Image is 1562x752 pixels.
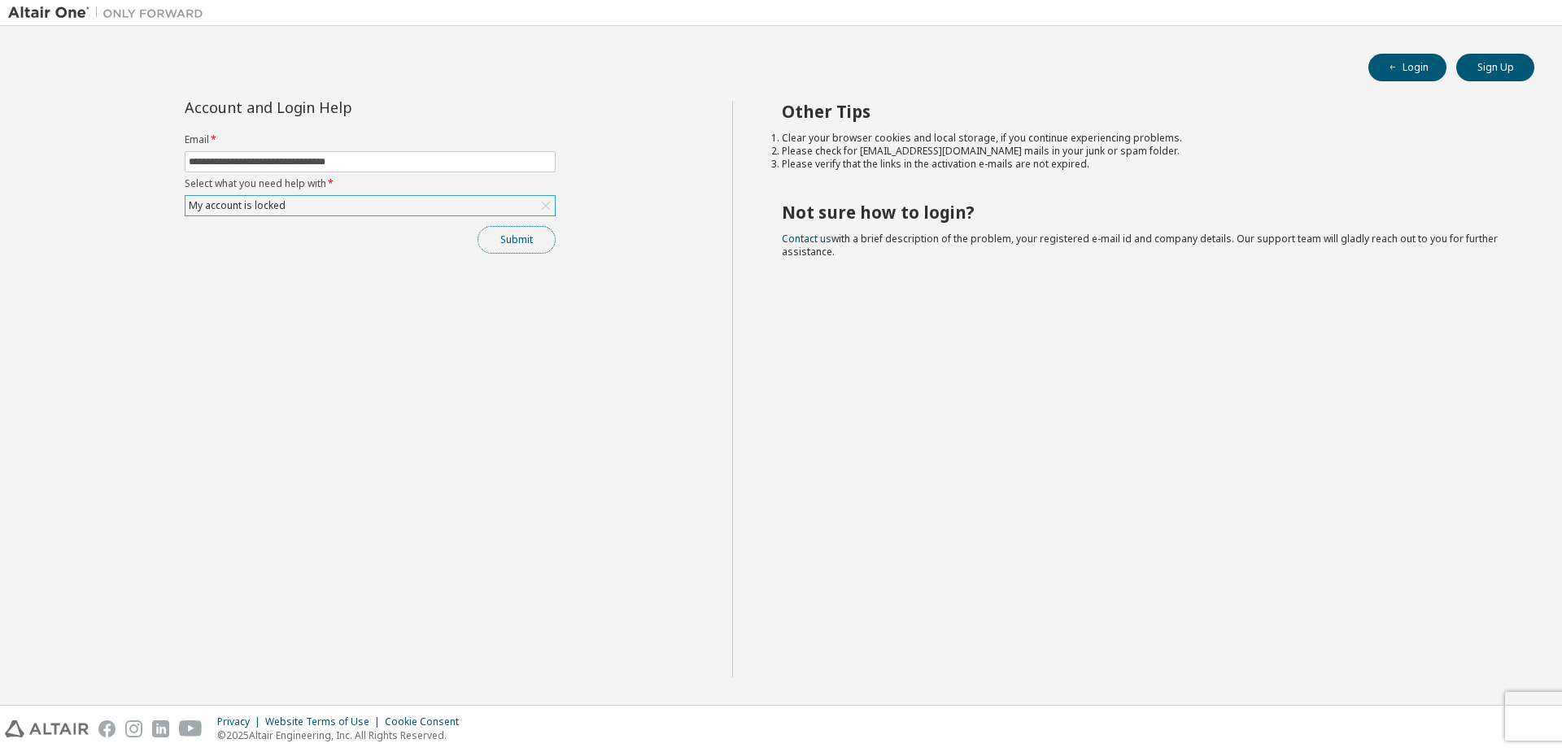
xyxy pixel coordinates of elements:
[782,232,831,246] a: Contact us
[782,158,1506,171] li: Please verify that the links in the activation e-mails are not expired.
[782,232,1498,259] span: with a brief description of the problem, your registered e-mail id and company details. Our suppo...
[152,720,169,737] img: linkedin.svg
[125,720,142,737] img: instagram.svg
[782,132,1506,145] li: Clear your browser cookies and local storage, if you continue experiencing problems.
[98,720,116,737] img: facebook.svg
[782,101,1506,122] h2: Other Tips
[186,197,288,215] div: My account is locked
[478,226,556,254] button: Submit
[185,133,556,146] label: Email
[782,202,1506,223] h2: Not sure how to login?
[185,101,482,114] div: Account and Login Help
[385,715,469,728] div: Cookie Consent
[217,728,469,742] p: © 2025 Altair Engineering, Inc. All Rights Reserved.
[1368,54,1446,81] button: Login
[8,5,212,21] img: Altair One
[1456,54,1534,81] button: Sign Up
[217,715,265,728] div: Privacy
[185,196,555,215] div: My account is locked
[265,715,385,728] div: Website Terms of Use
[185,177,556,190] label: Select what you need help with
[5,720,89,737] img: altair_logo.svg
[179,720,203,737] img: youtube.svg
[782,145,1506,158] li: Please check for [EMAIL_ADDRESS][DOMAIN_NAME] mails in your junk or spam folder.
